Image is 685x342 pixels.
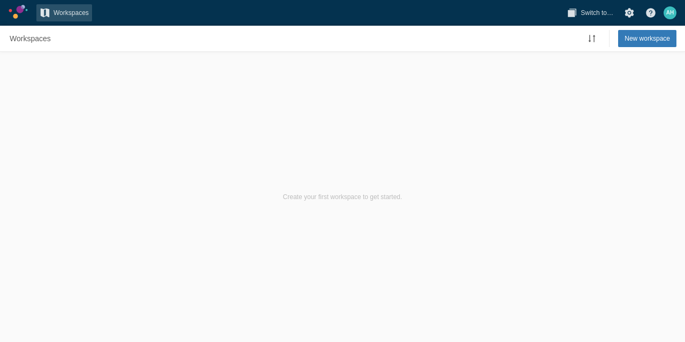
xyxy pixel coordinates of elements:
span: Workspaces [10,33,51,44]
button: Switch to… [564,4,616,21]
a: Workspaces [6,30,54,47]
a: Workspaces [36,4,92,21]
span: New workspace [625,33,670,44]
span: Switch to… [581,7,613,18]
span: Create your first workspace to get started. [283,193,402,201]
button: New workspace [618,30,676,47]
nav: Breadcrumb [6,30,54,47]
div: AH [664,6,676,19]
span: Workspaces [54,7,89,18]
